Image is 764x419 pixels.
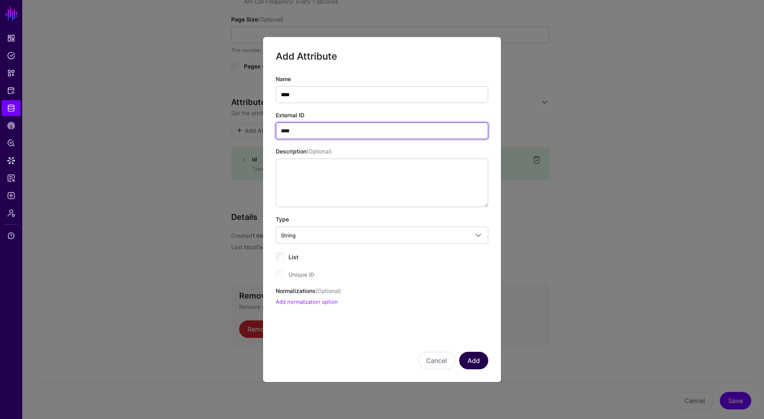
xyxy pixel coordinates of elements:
[288,254,298,260] span: List
[316,287,341,294] span: (Optional)
[418,352,455,369] button: Cancel
[276,215,289,223] label: Type
[276,299,338,305] a: Add normalization option
[459,352,488,369] button: Add
[281,232,296,239] span: String
[276,147,332,155] label: Description
[288,271,314,278] span: Unique ID
[276,50,488,63] h2: Add Attribute
[276,287,341,295] label: Normalizations
[276,111,304,119] label: External ID
[306,148,332,155] span: (Optional)
[276,75,291,83] label: Name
